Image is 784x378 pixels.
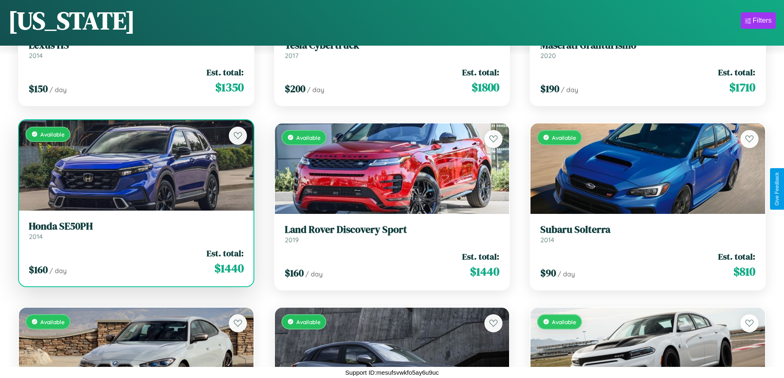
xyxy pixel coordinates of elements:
[753,16,772,25] div: Filters
[540,266,556,280] span: $ 90
[345,367,439,378] p: Support ID: mesufsvwkfo5ay6u9uc
[558,270,575,278] span: / day
[40,131,65,138] span: Available
[207,247,244,259] span: Est. total:
[733,263,755,280] span: $ 810
[774,172,780,206] div: Give Feedback
[29,82,48,95] span: $ 150
[285,266,304,280] span: $ 160
[729,79,755,95] span: $ 1710
[29,39,244,51] h3: Lexus HS
[29,39,244,60] a: Lexus HS2014
[552,318,576,325] span: Available
[29,51,43,60] span: 2014
[540,82,559,95] span: $ 190
[540,224,755,244] a: Subaru Solterra2014
[49,267,67,275] span: / day
[741,12,776,29] button: Filters
[40,318,65,325] span: Available
[285,51,298,60] span: 2017
[307,86,324,94] span: / day
[285,236,299,244] span: 2019
[462,66,499,78] span: Est. total:
[305,270,323,278] span: / day
[540,51,556,60] span: 2020
[296,318,321,325] span: Available
[207,66,244,78] span: Est. total:
[29,220,244,241] a: Honda SE50PH2014
[462,250,499,262] span: Est. total:
[540,224,755,236] h3: Subaru Solterra
[285,82,305,95] span: $ 200
[472,79,499,95] span: $ 1800
[29,263,48,276] span: $ 160
[561,86,578,94] span: / day
[215,79,244,95] span: $ 1350
[540,39,755,51] h3: Maserati Granturismo
[285,224,500,244] a: Land Rover Discovery Sport2019
[29,220,244,232] h3: Honda SE50PH
[29,232,43,241] span: 2014
[552,134,576,141] span: Available
[540,39,755,60] a: Maserati Granturismo2020
[49,86,67,94] span: / day
[470,263,499,280] span: $ 1440
[718,250,755,262] span: Est. total:
[718,66,755,78] span: Est. total:
[285,224,500,236] h3: Land Rover Discovery Sport
[540,236,554,244] span: 2014
[285,39,500,60] a: Tesla Cybertruck2017
[8,4,135,37] h1: [US_STATE]
[296,134,321,141] span: Available
[285,39,500,51] h3: Tesla Cybertruck
[214,260,244,276] span: $ 1440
